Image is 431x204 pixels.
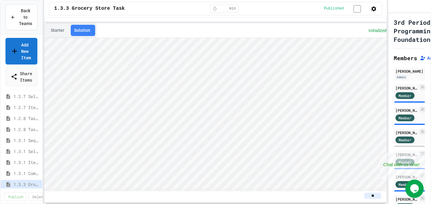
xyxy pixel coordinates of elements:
a: Add New Item [6,38,37,64]
span: 1.2.8 Task 1 [13,115,40,122]
div: [PERSON_NAME] [395,107,418,113]
div: Admin [395,75,407,80]
div: Content is published and visible to students [324,5,368,12]
button: Back to Teams [6,4,37,30]
span: 1.2.7 Iteration [13,104,40,111]
span: Member [399,182,411,187]
div: [PERSON_NAME] [395,68,424,74]
span: 1.3.1 Selection Patterns/Trends [13,148,40,155]
div: [PERSON_NAME] [395,85,418,91]
span: min [229,6,236,11]
span: Published [324,6,344,11]
span: 1.2.8 Task 2 [13,126,40,133]
span: Back to Teams [19,8,32,27]
button: Solution [69,25,95,36]
a: Delete [28,192,48,201]
span: Member [399,93,411,98]
span: 1.3.1 Iteration Patterns/Trends [13,159,40,166]
iframe: chat widget [380,153,425,179]
iframe: chat widget [405,180,425,198]
span: 1.3.1 Combined Algorithims [13,170,40,177]
h2: Members [394,54,417,62]
div: [PERSON_NAME] [395,130,418,135]
a: Publish [4,192,26,201]
iframe: Snap! Programming Environment [44,38,387,191]
span: 1.2.7 Selection [13,93,40,100]
div: [PERSON_NAME] [395,152,418,157]
span: 1.3.1 Sequencing Patterns/Trends [13,137,40,144]
div: [PERSON_NAME] [395,196,418,202]
span: 1.3.3 Grocery Store Task [13,181,40,188]
a: Share Items [6,67,37,86]
button: Starter [46,25,69,36]
input: publish toggle [346,5,368,13]
span: Member [399,115,411,121]
span: 1.3.3 Grocery Store Task [54,5,125,12]
span: Initialized [369,28,387,33]
span: Member [399,137,411,143]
